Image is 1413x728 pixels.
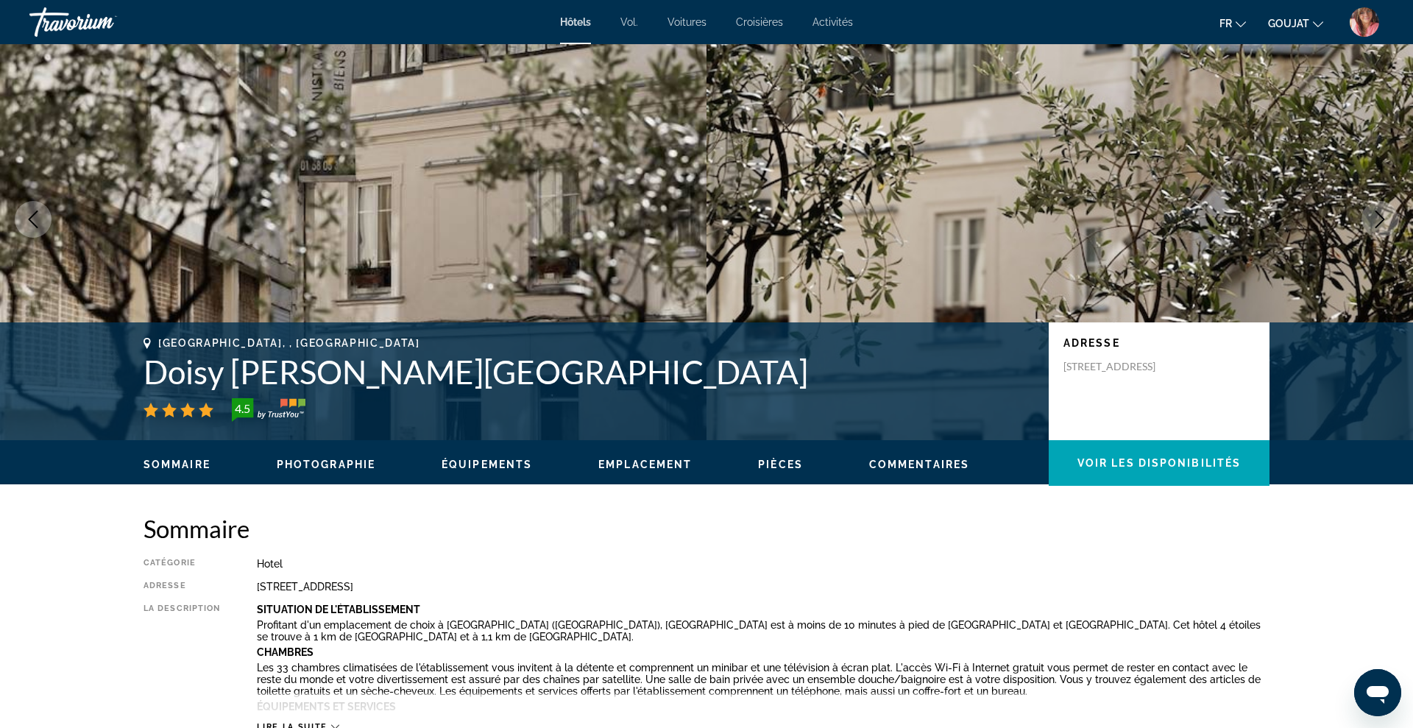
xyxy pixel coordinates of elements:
[560,16,591,28] a: Hôtels
[15,201,52,238] button: Previous image
[758,458,803,471] button: Pièces
[442,459,532,470] span: Équipements
[144,353,1034,391] h1: Doisy [PERSON_NAME][GEOGRAPHIC_DATA]
[144,459,210,470] span: Sommaire
[1063,360,1181,373] p: [STREET_ADDRESS]
[598,458,692,471] button: Emplacement
[869,459,969,470] span: Commentaires
[144,604,220,714] div: La description
[277,459,375,470] span: Photographie
[758,459,803,470] span: Pièces
[257,581,1269,593] div: [STREET_ADDRESS]
[812,16,853,28] a: Activités
[1049,440,1269,486] button: Voir les disponibilités
[144,581,220,593] div: Adresse
[667,16,706,28] a: Voitures
[1345,7,1384,38] button: Menu utilisateur
[1077,457,1241,469] span: Voir les disponibilités
[144,458,210,471] button: Sommaire
[232,398,305,422] img: trustyou-badge-hor.svg
[869,458,969,471] button: Commentaires
[1268,13,1323,34] button: Changer de devise
[257,619,1269,643] p: Profitant d'un emplacement de choix à [GEOGRAPHIC_DATA] ([GEOGRAPHIC_DATA]), [GEOGRAPHIC_DATA] es...
[144,558,220,570] div: Catégorie
[29,3,177,41] a: Travorium
[144,514,1269,543] h2: Sommaire
[598,459,692,470] span: Emplacement
[1268,18,1309,29] font: GOUJAT
[1350,7,1379,37] img: Z
[1219,13,1246,34] button: Changer de langue
[257,646,314,658] b: Chambres
[158,337,420,349] span: [GEOGRAPHIC_DATA], , [GEOGRAPHIC_DATA]
[1354,669,1401,716] iframe: Bouton de lancement de la fenêtre de messagerie
[1063,337,1255,349] p: Adresse
[442,458,532,471] button: Équipements
[620,16,638,28] a: Vol.
[277,458,375,471] button: Photographie
[257,604,420,615] b: Situation De L'établissement
[736,16,783,28] a: Croisières
[227,400,257,417] div: 4.5
[1219,18,1232,29] font: fr
[257,662,1269,697] p: Les 33 chambres climatisées de l'établissement vous invitent à la détente et comprennent un minib...
[257,558,1269,570] div: Hotel
[1361,201,1398,238] button: Next image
